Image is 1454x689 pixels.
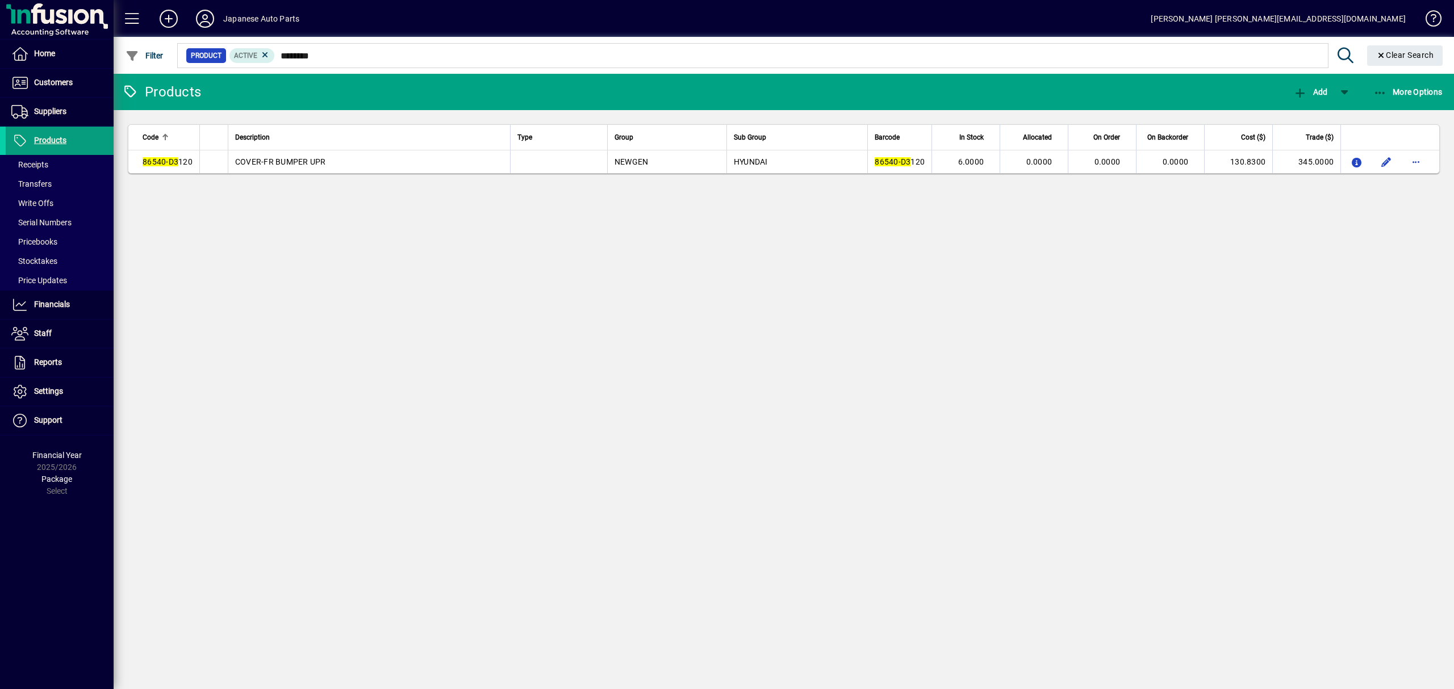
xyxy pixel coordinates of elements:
[6,251,114,271] a: Stocktakes
[875,131,925,144] div: Barcode
[34,415,62,425] span: Support
[1373,87,1443,96] span: More Options
[6,155,114,174] a: Receipts
[143,157,193,166] span: 120
[875,157,925,166] span: 120
[1376,51,1434,60] span: Clear Search
[1026,157,1052,166] span: 0.0000
[11,179,52,188] span: Transfers
[615,157,649,166] span: NEWGEN
[615,131,720,144] div: Group
[34,107,66,116] span: Suppliers
[1371,82,1445,102] button: More Options
[1007,131,1062,144] div: Allocated
[151,9,187,29] button: Add
[32,451,82,460] span: Financial Year
[187,9,223,29] button: Profile
[1094,157,1121,166] span: 0.0000
[1143,131,1198,144] div: On Backorder
[11,160,48,169] span: Receipts
[229,48,275,63] mat-chip: Activation Status: Active
[34,49,55,58] span: Home
[143,157,178,166] em: 86540-D3
[6,69,114,97] a: Customers
[939,131,994,144] div: In Stock
[1147,131,1188,144] span: On Backorder
[1163,157,1189,166] span: 0.0000
[6,232,114,251] a: Pricebooks
[6,213,114,232] a: Serial Numbers
[1306,131,1334,144] span: Trade ($)
[234,52,257,60] span: Active
[1367,45,1443,66] button: Clear
[6,194,114,213] a: Write Offs
[6,377,114,406] a: Settings
[6,348,114,377] a: Reports
[235,131,503,144] div: Description
[734,157,768,166] span: HYUNDAI
[34,358,62,367] span: Reports
[223,10,299,28] div: Japanese Auto Parts
[6,271,114,290] a: Price Updates
[6,320,114,348] a: Staff
[1272,150,1340,173] td: 345.0000
[1407,153,1425,171] button: More options
[615,131,633,144] span: Group
[1204,150,1272,173] td: 130.8300
[958,157,984,166] span: 6.0000
[875,157,910,166] em: 86540-D3
[123,45,166,66] button: Filter
[875,131,900,144] span: Barcode
[235,157,326,166] span: COVER-FR BUMPER UPR
[1023,131,1052,144] span: Allocated
[1290,82,1330,102] button: Add
[1151,10,1406,28] div: [PERSON_NAME] [PERSON_NAME][EMAIL_ADDRESS][DOMAIN_NAME]
[11,257,57,266] span: Stocktakes
[235,131,270,144] span: Description
[126,51,164,60] span: Filter
[734,131,860,144] div: Sub Group
[34,136,66,145] span: Products
[1241,131,1265,144] span: Cost ($)
[959,131,984,144] span: In Stock
[34,329,52,338] span: Staff
[191,50,222,61] span: Product
[6,291,114,319] a: Financials
[34,78,73,87] span: Customers
[1377,153,1395,171] button: Edit
[1075,131,1130,144] div: On Order
[6,174,114,194] a: Transfers
[1417,2,1440,39] a: Knowledge Base
[11,237,57,246] span: Pricebooks
[11,276,67,285] span: Price Updates
[122,83,201,101] div: Products
[11,218,72,227] span: Serial Numbers
[11,199,53,208] span: Write Offs
[143,131,193,144] div: Code
[1293,87,1327,96] span: Add
[517,131,532,144] span: Type
[517,131,600,144] div: Type
[34,300,70,309] span: Financials
[1093,131,1120,144] span: On Order
[6,40,114,68] a: Home
[34,386,63,396] span: Settings
[143,131,158,144] span: Code
[41,474,72,484] span: Package
[734,131,766,144] span: Sub Group
[6,98,114,126] a: Suppliers
[6,406,114,435] a: Support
